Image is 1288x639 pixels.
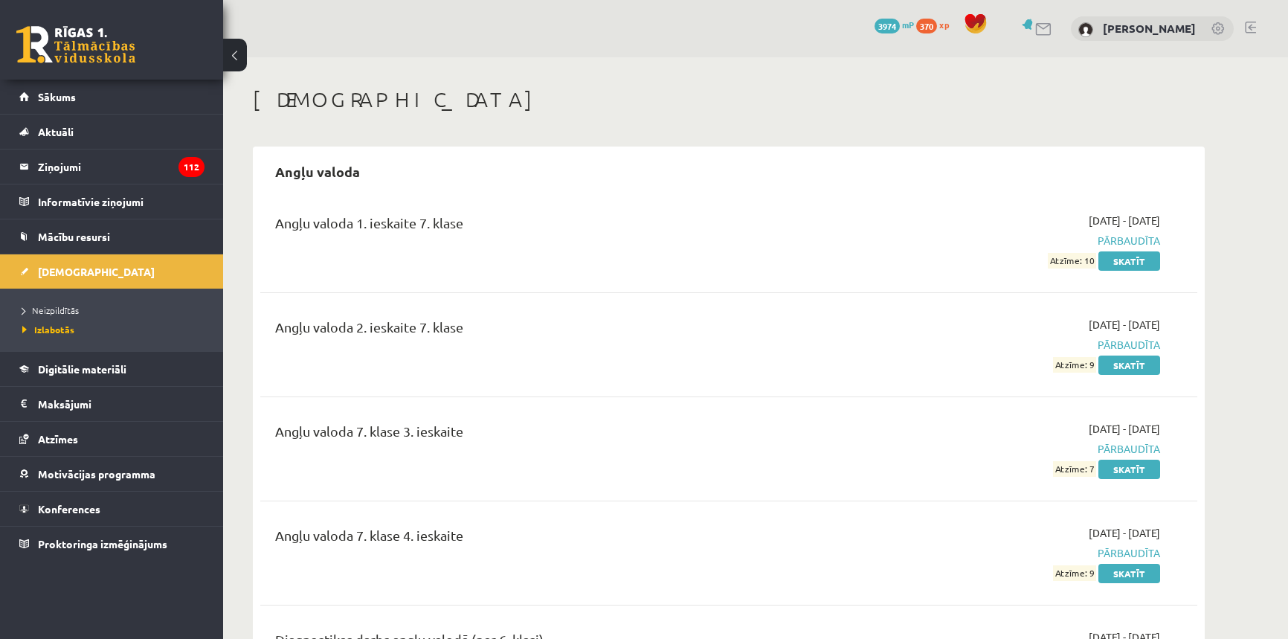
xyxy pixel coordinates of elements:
a: Digitālie materiāli [19,352,205,386]
h2: Angļu valoda [260,154,375,189]
span: [DATE] - [DATE] [1089,317,1160,333]
a: Mācību resursi [19,219,205,254]
a: Rīgas 1. Tālmācības vidusskola [16,26,135,63]
a: Neizpildītās [22,304,208,317]
a: Skatīt [1098,356,1160,375]
span: Proktoringa izmēģinājums [38,537,167,550]
span: Atzīme: 9 [1053,565,1096,581]
a: Aktuāli [19,115,205,149]
a: Konferences [19,492,205,526]
a: Izlabotās [22,323,208,336]
span: Pārbaudīta [880,545,1160,561]
a: Ziņojumi112 [19,150,205,184]
span: 3974 [875,19,900,33]
legend: Informatīvie ziņojumi [38,184,205,219]
a: Skatīt [1098,251,1160,271]
span: Atzīme: 9 [1053,357,1096,373]
img: Kārlis Bergs [1078,22,1093,37]
a: Skatīt [1098,564,1160,583]
a: 370 xp [916,19,956,30]
span: Neizpildītās [22,304,79,316]
span: 370 [916,19,937,33]
div: Angļu valoda 1. ieskaite 7. klase [275,213,857,240]
legend: Ziņojumi [38,150,205,184]
a: Skatīt [1098,460,1160,479]
legend: Maksājumi [38,387,205,421]
div: Angļu valoda 2. ieskaite 7. klase [275,317,857,344]
a: Sākums [19,80,205,114]
span: Sākums [38,90,76,103]
h1: [DEMOGRAPHIC_DATA] [253,87,1205,112]
span: Atzīmes [38,432,78,446]
a: [PERSON_NAME] [1103,21,1196,36]
span: Pārbaudīta [880,233,1160,248]
span: Atzīme: 7 [1053,461,1096,477]
span: Motivācijas programma [38,467,155,481]
a: Informatīvie ziņojumi [19,184,205,219]
a: Proktoringa izmēģinājums [19,527,205,561]
span: Pārbaudīta [880,441,1160,457]
span: [DATE] - [DATE] [1089,213,1160,228]
a: Atzīmes [19,422,205,456]
a: Maksājumi [19,387,205,421]
span: [DEMOGRAPHIC_DATA] [38,265,155,278]
span: Digitālie materiāli [38,362,126,376]
span: xp [939,19,949,30]
i: 112 [178,157,205,177]
span: Aktuāli [38,125,74,138]
span: mP [902,19,914,30]
a: 3974 mP [875,19,914,30]
span: Pārbaudīta [880,337,1160,353]
span: Atzīme: 10 [1048,253,1096,269]
span: Izlabotās [22,324,74,335]
a: Motivācijas programma [19,457,205,491]
span: Konferences [38,502,100,516]
div: Angļu valoda 7. klase 3. ieskaite [275,421,857,449]
a: [DEMOGRAPHIC_DATA] [19,254,205,289]
span: [DATE] - [DATE] [1089,525,1160,541]
span: Mācību resursi [38,230,110,243]
div: Angļu valoda 7. klase 4. ieskaite [275,525,857,553]
span: [DATE] - [DATE] [1089,421,1160,437]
